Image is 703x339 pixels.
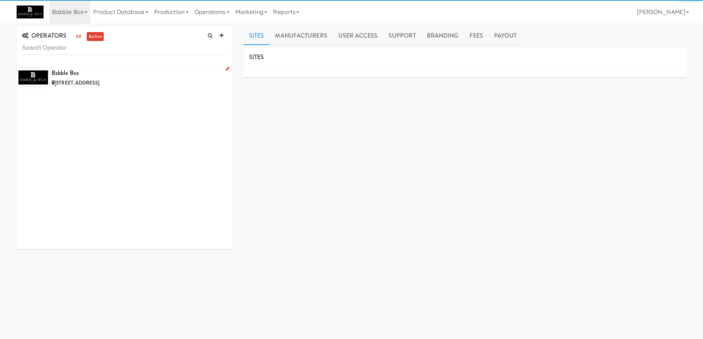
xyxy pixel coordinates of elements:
a: Payout [489,27,523,45]
span: SITES [249,53,264,61]
a: Sites [244,27,270,45]
a: all [74,32,83,41]
span: OPERATORS [22,31,66,40]
div: Babble Box [52,68,227,79]
a: Manufacturers [269,27,332,45]
a: User Access [333,27,383,45]
a: active [87,32,104,41]
li: Babble Box[STREET_ADDRESS] [17,65,232,90]
a: Support [383,27,421,45]
a: Fees [464,27,488,45]
span: [STREET_ADDRESS] [55,79,99,86]
a: Branding [421,27,464,45]
input: Search Operator [22,41,227,55]
img: Micromart [17,6,44,18]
